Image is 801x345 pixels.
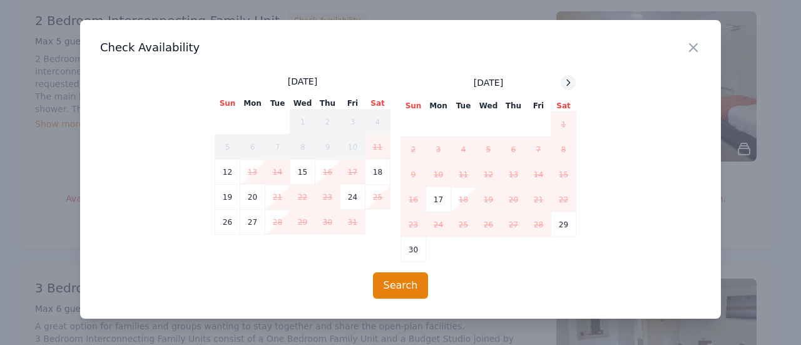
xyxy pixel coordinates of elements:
th: Fri [340,98,365,110]
td: 2 [401,137,426,162]
td: 17 [426,187,451,212]
td: 26 [215,210,240,235]
th: Sat [365,98,390,110]
span: [DATE] [474,76,503,89]
td: 21 [265,185,290,210]
td: 31 [340,210,365,235]
td: 3 [426,137,451,162]
td: 22 [290,185,315,210]
td: 28 [265,210,290,235]
span: [DATE] [288,75,317,88]
td: 12 [476,162,501,187]
th: Wed [476,100,501,112]
th: Mon [240,98,265,110]
th: Thu [315,98,340,110]
td: 1 [290,110,315,135]
td: 23 [315,185,340,210]
td: 1 [551,112,576,137]
td: 18 [365,160,390,185]
td: 30 [401,237,426,262]
th: Tue [451,100,476,112]
th: Wed [290,98,315,110]
td: 21 [526,187,551,212]
td: 15 [290,160,315,185]
th: Fri [526,100,551,112]
td: 19 [215,185,240,210]
td: 27 [240,210,265,235]
td: 4 [451,137,476,162]
th: Mon [426,100,451,112]
td: 13 [240,160,265,185]
th: Sat [551,100,576,112]
td: 25 [365,185,390,210]
td: 20 [240,185,265,210]
td: 8 [290,135,315,160]
td: 9 [401,162,426,187]
td: 23 [401,212,426,237]
td: 14 [526,162,551,187]
td: 16 [401,187,426,212]
th: Thu [501,100,526,112]
td: 22 [551,187,576,212]
td: 24 [426,212,451,237]
td: 24 [340,185,365,210]
td: 13 [501,162,526,187]
td: 6 [240,135,265,160]
td: 16 [315,160,340,185]
td: 8 [551,137,576,162]
td: 25 [451,212,476,237]
td: 20 [501,187,526,212]
td: 17 [340,160,365,185]
td: 6 [501,137,526,162]
td: 5 [476,137,501,162]
td: 26 [476,212,501,237]
td: 19 [476,187,501,212]
td: 29 [290,210,315,235]
td: 2 [315,110,340,135]
td: 15 [551,162,576,187]
td: 7 [526,137,551,162]
td: 29 [551,212,576,237]
td: 10 [426,162,451,187]
td: 18 [451,187,476,212]
td: 12 [215,160,240,185]
th: Tue [265,98,290,110]
td: 7 [265,135,290,160]
td: 27 [501,212,526,237]
td: 9 [315,135,340,160]
td: 11 [451,162,476,187]
td: 28 [526,212,551,237]
td: 10 [340,135,365,160]
button: Search [373,272,429,299]
td: 4 [365,110,390,135]
th: Sun [215,98,240,110]
td: 3 [340,110,365,135]
td: 5 [215,135,240,160]
h3: Check Availability [100,40,701,55]
td: 30 [315,210,340,235]
td: 14 [265,160,290,185]
td: 11 [365,135,390,160]
th: Sun [401,100,426,112]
